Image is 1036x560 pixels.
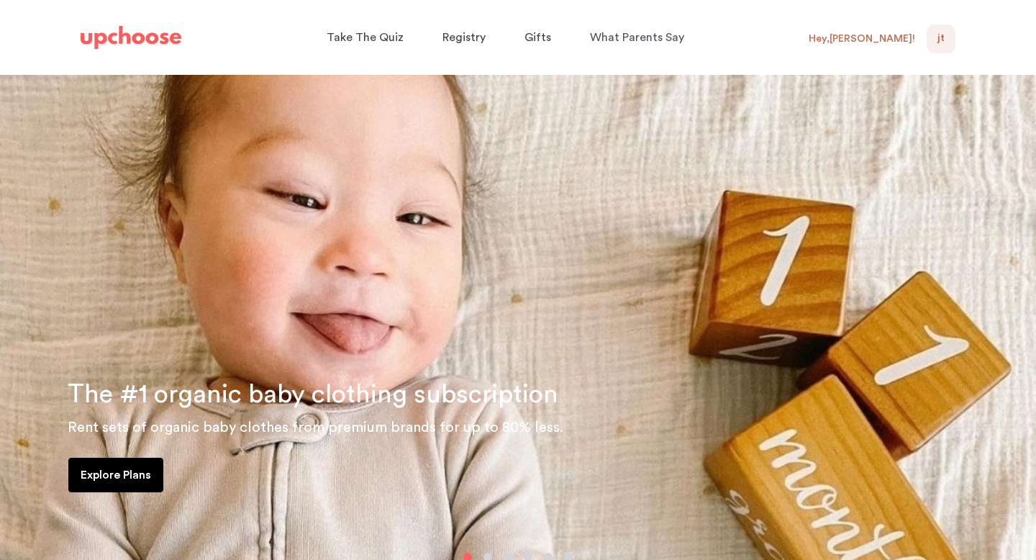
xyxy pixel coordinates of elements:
[81,23,181,53] a: UpChoose
[937,30,945,48] span: JT
[590,32,684,43] span: What Parents Say
[327,24,408,52] a: Take The Quiz
[68,381,558,407] span: The #1 organic baby clothing subscription
[809,32,915,45] div: Hey, [PERSON_NAME] !
[442,24,490,52] a: Registry
[524,24,555,52] a: Gifts
[590,24,689,52] a: What Parents Say
[442,32,486,43] span: Registry
[327,32,404,43] span: Take The Quiz
[81,466,151,484] p: Explore Plans
[81,26,181,49] img: UpChoose
[524,32,551,43] span: Gifts
[68,416,1019,439] p: Rent sets of organic baby clothes from premium brands for up to 80% less.
[68,458,163,492] a: Explore Plans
